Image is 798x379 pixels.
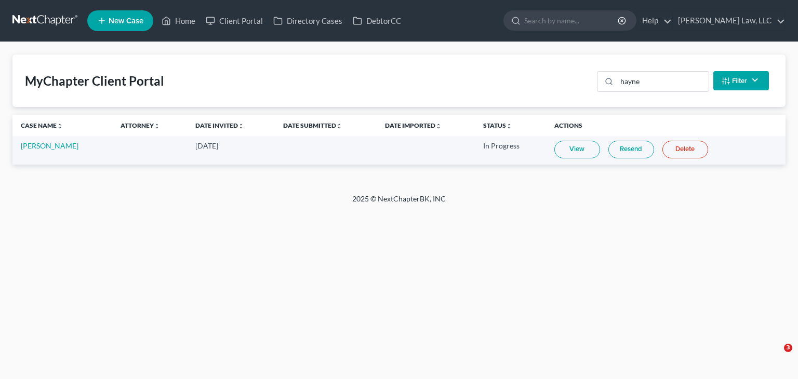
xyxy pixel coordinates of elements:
[483,121,512,129] a: Statusunfold_more
[662,141,708,158] a: Delete
[608,141,654,158] a: Resend
[109,17,143,25] span: New Case
[763,344,788,369] iframe: Intercom live chat
[435,123,442,129] i: unfold_more
[617,72,709,91] input: Search...
[475,136,546,165] td: In Progress
[268,11,348,30] a: Directory Cases
[554,141,600,158] a: View
[121,121,160,129] a: Attorneyunfold_more
[637,11,672,30] a: Help
[195,141,218,150] span: [DATE]
[336,123,342,129] i: unfold_more
[25,73,164,89] div: MyChapter Client Portal
[348,11,406,30] a: DebtorCC
[103,194,695,212] div: 2025 © NextChapterBK, INC
[385,121,442,129] a: Date Importedunfold_more
[21,141,78,150] a: [PERSON_NAME]
[21,121,63,129] a: Case Nameunfold_more
[283,121,342,129] a: Date Submittedunfold_more
[784,344,792,352] span: 3
[154,123,160,129] i: unfold_more
[201,11,268,30] a: Client Portal
[506,123,512,129] i: unfold_more
[195,121,244,129] a: Date Invitedunfold_more
[673,11,785,30] a: [PERSON_NAME] Law, LLC
[713,71,769,90] button: Filter
[57,123,63,129] i: unfold_more
[156,11,201,30] a: Home
[524,11,619,30] input: Search by name...
[546,115,786,136] th: Actions
[238,123,244,129] i: unfold_more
